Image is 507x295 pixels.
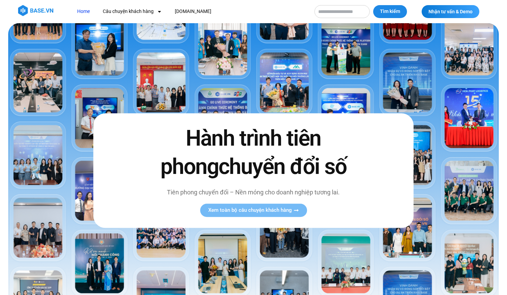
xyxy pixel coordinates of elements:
[72,5,308,18] nav: Menu
[170,5,216,18] a: [DOMAIN_NAME]
[146,188,361,197] p: Tiên phong chuyển đổi – Nền móng cho doanh nghiệp tương lai.
[373,5,407,18] button: Tìm kiếm
[428,9,473,14] span: Nhận tư vấn & Demo
[98,5,167,18] a: Câu chuyện khách hàng
[422,5,479,18] a: Nhận tư vấn & Demo
[200,204,307,217] a: Xem toàn bộ câu chuyện khách hàng
[146,124,361,181] h2: Hành trình tiên phong
[72,5,95,18] a: Home
[380,8,400,15] span: Tìm kiếm
[208,208,292,213] span: Xem toàn bộ câu chuyện khách hàng
[219,154,347,179] span: chuyển đổi số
